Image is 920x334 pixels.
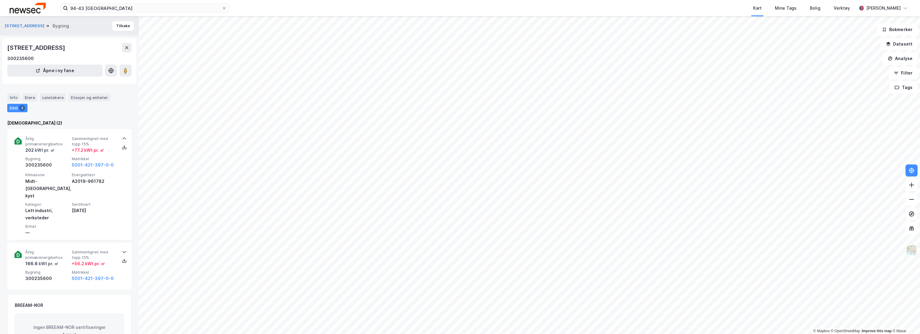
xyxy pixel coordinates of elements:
[877,24,918,36] button: Bokmerker
[40,94,66,101] div: Leietakere
[72,207,116,214] div: [DATE]
[813,329,830,333] a: Mapbox
[72,270,116,275] span: Matrikkel
[5,23,46,29] button: [STREET_ADDRESS]
[15,302,43,309] div: BREEAM-NOR
[19,105,25,111] div: 2
[68,4,222,13] input: Søk på adresse, matrikkel, gårdeiere, leietakere eller personer
[753,5,762,12] div: Kart
[7,94,20,101] div: Info
[25,178,69,199] div: Midt-[GEOGRAPHIC_DATA], kyst
[862,329,892,333] a: Improve this map
[25,156,69,161] span: Bygning
[7,55,34,62] div: 300235600
[112,21,134,31] button: Tilbake
[71,95,108,100] div: Etasjer og enheter
[810,5,820,12] div: Bolig
[775,5,797,12] div: Mine Tags
[890,81,918,94] button: Tags
[72,136,116,147] span: Sammenlignet med topp 15%
[72,147,104,154] div: + 77.2 kWt pr. ㎡
[25,275,69,282] div: 300235600
[72,172,116,177] span: Energiattest
[72,202,116,207] span: Sertifisert
[25,229,69,236] div: —
[7,65,103,77] button: Åpne i ny fane
[25,270,69,275] span: Bygning
[72,250,116,260] span: Sammenlignet med topp 15%
[53,22,69,30] div: Bygning
[906,244,917,256] img: Z
[866,5,901,12] div: [PERSON_NAME]
[25,260,59,267] div: 166.6
[72,178,116,185] div: A2019-961782
[25,136,69,147] span: Årlig primærenergibehov
[7,119,132,127] div: [DEMOGRAPHIC_DATA] (2)
[22,94,37,101] div: Eiere
[834,5,850,12] div: Verktøy
[7,43,66,52] div: [STREET_ADDRESS]
[72,275,114,282] button: 5001-421-397-0-0
[25,207,69,221] div: Lett industri, verksteder
[25,250,69,260] span: Årlig primærenergibehov
[25,202,69,207] span: Kategori
[25,224,69,229] span: Enhet
[25,172,69,177] span: Klimasone
[890,305,920,334] div: Kontrollprogram for chat
[25,147,55,154] div: 202
[38,260,59,267] div: kWt pr. ㎡
[890,305,920,334] iframe: Chat Widget
[831,329,860,333] a: OpenStreetMap
[889,67,918,79] button: Filter
[7,104,27,112] div: ESG
[34,147,55,154] div: kWt pr. ㎡
[10,3,46,13] img: newsec-logo.f6e21ccffca1b3a03d2d.png
[72,156,116,161] span: Matrikkel
[881,38,918,50] button: Datasett
[72,161,114,169] button: 5001-421-397-0-0
[883,52,918,65] button: Analyse
[25,161,69,169] div: 300235600
[72,260,105,267] div: + 56.2 kWt pr. ㎡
